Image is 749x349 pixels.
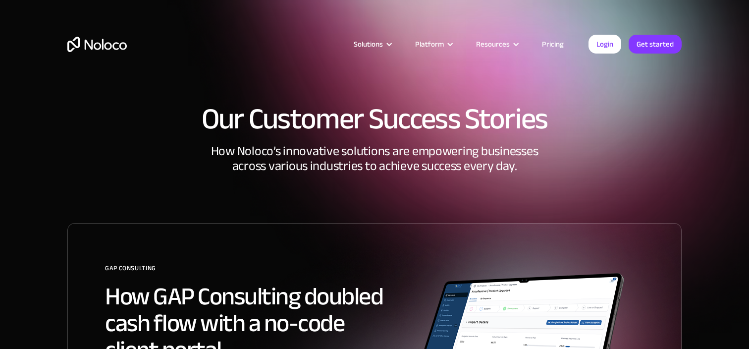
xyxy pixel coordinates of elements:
a: Get started [629,35,682,54]
div: GAP Consulting [105,261,397,283]
a: Login [588,35,621,54]
div: Platform [403,38,464,51]
a: Pricing [530,38,576,51]
div: Resources [464,38,530,51]
div: How Noloco’s innovative solutions are empowering businesses across various industries to achieve ... [67,144,682,223]
div: Resources [476,38,510,51]
div: Platform [415,38,444,51]
a: home [67,37,127,52]
div: Solutions [341,38,403,51]
h1: Our Customer Success Stories [67,104,682,134]
div: Solutions [354,38,383,51]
